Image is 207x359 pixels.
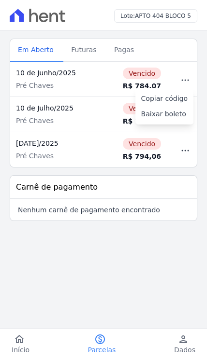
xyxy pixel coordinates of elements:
a: Futuras [63,38,106,62]
div: 10 de Julho/2025 [16,103,97,113]
span: Parcelas [88,345,116,355]
span: Dados [174,345,195,355]
span: Futuras [65,40,102,59]
i: person [177,333,189,345]
span: Baixar boleto [141,109,186,119]
i: home [14,333,25,345]
div: R$ 794,06 [108,152,161,161]
div: Pré Chaves [16,81,97,90]
p: Nenhum carnê de pagamento encontrado [18,205,160,215]
button: Copiar código [141,94,188,103]
a: Baixar boleto [141,109,188,119]
span: Em Aberto [12,40,59,59]
h3: Carnê de pagamento [16,181,98,193]
span: Vencido [123,103,161,114]
span: Pagas [108,40,140,59]
a: Em Aberto [10,38,63,62]
div: Pré Chaves [16,151,97,161]
a: paidParcelas [76,333,128,355]
div: R$ 784,07 [108,81,161,91]
a: Pagas [106,38,142,62]
i: paid [94,333,106,345]
span: APTO 404 BLOCO 5 [135,13,191,19]
div: R$ 788,62 [108,116,161,126]
div: Pré Chaves [16,116,97,125]
span: Início [12,345,30,355]
span: Vencido [123,68,161,79]
div: 10 de Junho/2025 [16,68,97,78]
div: [DATE]/2025 [16,138,97,148]
h3: Lote: [120,12,191,20]
a: personDados [163,333,207,355]
span: Vencido [123,138,161,150]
